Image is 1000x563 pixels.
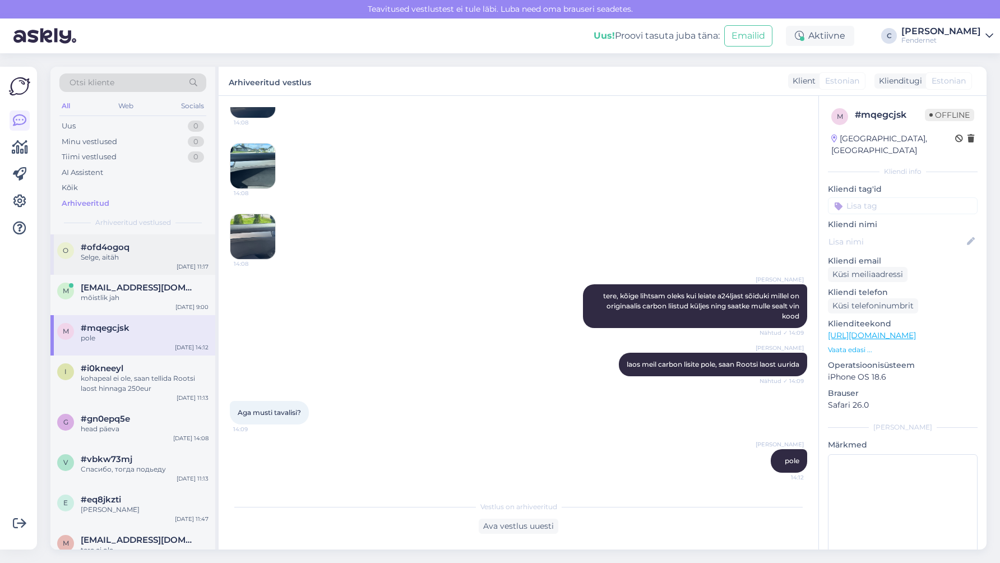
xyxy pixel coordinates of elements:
[825,75,859,87] span: Estonian
[828,387,978,399] p: Brauser
[901,27,993,45] a: [PERSON_NAME]Fendernet
[59,99,72,113] div: All
[81,535,197,545] span: Marklasse9@gmail.com
[177,262,209,271] div: [DATE] 11:17
[828,287,978,298] p: Kliendi telefon
[81,333,209,343] div: pole
[855,108,925,122] div: # mqegcjsk
[828,298,918,313] div: Küsi telefoninumbrit
[479,519,558,534] div: Ava vestlus uuesti
[901,27,981,36] div: [PERSON_NAME]
[828,255,978,267] p: Kliendi email
[81,363,123,373] span: #i0kneeyl
[756,440,804,449] span: [PERSON_NAME]
[64,367,67,376] span: i
[881,28,897,44] div: C
[828,359,978,371] p: Operatsioonisüsteem
[837,112,843,121] span: m
[62,182,78,193] div: Kõik
[724,25,772,47] button: Emailid
[62,136,117,147] div: Minu vestlused
[828,183,978,195] p: Kliendi tag'id
[233,425,275,433] span: 14:09
[81,414,130,424] span: #gn0epq5e
[234,118,276,127] span: 14:08
[828,167,978,177] div: Kliendi info
[603,292,801,320] span: tere, kõige lihtsam oleks kui leiate a24ljast sõiduki millel on originaalis carbon liistud küljes...
[177,474,209,483] div: [DATE] 11:13
[81,283,197,293] span: mikkopilt@gmail.com
[480,502,557,512] span: Vestlus on arhiveeritud
[234,260,276,268] span: 14:08
[179,99,206,113] div: Socials
[81,454,132,464] span: #vbkw73mj
[63,327,69,335] span: m
[63,246,68,255] span: o
[63,499,68,507] span: e
[760,329,804,337] span: Nähtud ✓ 14:09
[229,73,311,89] label: Arhiveeritud vestlus
[828,330,916,340] a: [URL][DOMAIN_NAME]
[828,318,978,330] p: Klienditeekond
[81,323,129,333] span: #mqegcjsk
[230,214,275,259] img: Attachment
[62,198,109,209] div: Arhiveeritud
[627,360,799,368] span: laos meil carbon lisite pole, saan Rootsi laost uurida
[81,373,209,394] div: kohapeal ei ole, saan tellida Rootsi laost hinnaga 250eur
[831,133,955,156] div: [GEOGRAPHIC_DATA], [GEOGRAPHIC_DATA]
[81,293,209,303] div: mõistlik jah
[901,36,981,45] div: Fendernet
[173,434,209,442] div: [DATE] 14:08
[594,30,615,41] b: Uus!
[63,418,68,426] span: g
[63,539,69,547] span: M
[828,236,965,248] input: Lisa nimi
[756,344,804,352] span: [PERSON_NAME]
[828,399,978,411] p: Safari 26.0
[828,267,908,282] div: Küsi meiliaadressi
[81,424,209,434] div: head päeva
[762,473,804,482] span: 14:12
[828,197,978,214] input: Lisa tag
[81,495,121,505] span: #eq8jkzti
[828,422,978,432] div: [PERSON_NAME]
[788,75,816,87] div: Klient
[828,439,978,451] p: Märkmed
[238,408,301,417] span: Aga musti tavalisi?
[81,252,209,262] div: Selge, aitäh
[874,75,922,87] div: Klienditugi
[230,144,275,188] img: Attachment
[63,287,69,295] span: m
[116,99,136,113] div: Web
[188,121,204,132] div: 0
[9,76,30,97] img: Askly Logo
[234,189,276,197] span: 14:08
[756,275,804,284] span: [PERSON_NAME]
[70,77,114,89] span: Otsi kliente
[81,545,209,555] div: tere ei ole
[828,371,978,383] p: iPhone OS 18.6
[925,109,974,121] span: Offline
[828,345,978,355] p: Vaata edasi ...
[175,303,209,311] div: [DATE] 9:00
[175,515,209,523] div: [DATE] 11:47
[594,29,720,43] div: Proovi tasuta juba täna:
[81,464,209,474] div: Спасибо, тогда подьеду
[786,26,854,46] div: Aktiivne
[62,151,117,163] div: Tiimi vestlused
[785,456,799,465] span: pole
[95,218,171,228] span: Arhiveeritud vestlused
[932,75,966,87] span: Estonian
[760,377,804,385] span: Nähtud ✓ 14:09
[828,219,978,230] p: Kliendi nimi
[81,242,129,252] span: #ofd4ogoq
[188,151,204,163] div: 0
[81,505,209,515] div: [PERSON_NAME]
[177,394,209,402] div: [DATE] 11:13
[175,343,209,352] div: [DATE] 14:12
[63,458,68,467] span: v
[62,121,76,132] div: Uus
[62,167,103,178] div: AI Assistent
[188,136,204,147] div: 0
